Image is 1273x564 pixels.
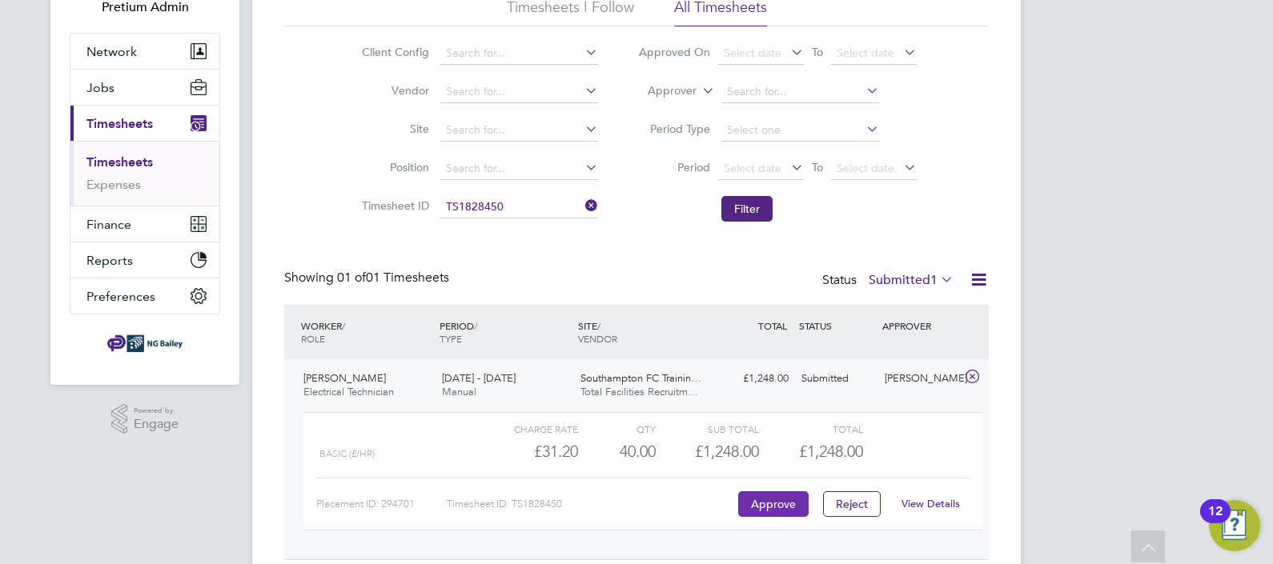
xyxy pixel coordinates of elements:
button: Reject [823,491,881,517]
span: Jobs [86,80,114,95]
div: Placement ID: 294701 [316,491,447,517]
button: Network [70,34,219,69]
label: Submitted [869,272,954,288]
button: Jobs [70,70,219,105]
div: £1,248.00 [712,366,795,392]
span: / [597,319,600,332]
label: Site [357,122,429,136]
button: Preferences [70,278,219,314]
div: 12 [1208,511,1223,532]
span: ROLE [301,332,325,345]
div: [PERSON_NAME] [878,366,962,392]
div: £1,248.00 [656,438,759,465]
div: Submitted [795,366,878,392]
span: Select date [837,46,894,60]
span: Reports [86,253,133,268]
div: Timesheets [70,141,219,206]
span: 01 Timesheets [337,270,449,286]
label: Period Type [638,122,710,136]
div: APPROVER [878,311,962,340]
input: Search for... [440,196,598,218]
label: Vendor [357,83,429,98]
span: / [342,319,345,332]
span: Basic (£/HR) [319,448,375,459]
div: Total [759,419,862,438]
img: ngbailey-logo-retina.png [107,330,183,356]
div: Status [822,270,957,292]
a: Powered byEngage [111,404,179,434]
div: Charge rate [475,419,578,438]
span: Select date [724,161,781,175]
span: Engage [134,418,179,431]
div: 40.00 [578,438,656,465]
div: Timesheet ID: TS1828450 [447,491,734,517]
div: WORKER [297,311,436,353]
input: Search for... [440,158,598,180]
label: Approved On [638,45,710,59]
a: Expenses [86,177,141,192]
div: Sub Total [656,419,759,438]
span: 1 [930,272,938,288]
span: Timesheets [86,116,153,131]
div: PERIOD [436,311,574,353]
button: Reports [70,242,219,278]
span: To [807,42,828,62]
label: Period [638,160,710,174]
div: STATUS [795,311,878,340]
span: / [474,319,477,332]
button: Finance [70,206,219,242]
span: Powered by [134,404,179,418]
span: Southampton FC Trainin… [580,371,701,385]
span: Select date [724,46,781,60]
button: Open Resource Center, 12 new notifications [1209,500,1260,551]
button: Approve [738,491,809,517]
span: Network [86,44,137,59]
span: TOTAL [758,319,787,332]
span: Electrical Technician [303,385,394,398]
span: Manual [442,385,476,398]
div: SITE [574,311,713,353]
button: Timesheets [70,106,219,141]
span: Select date [837,161,894,175]
span: [DATE] - [DATE] [442,371,516,385]
span: TYPE [440,332,462,345]
label: Approver [624,83,697,99]
button: Filter [721,196,773,222]
a: Go to home page [70,330,220,356]
div: QTY [578,419,656,438]
input: Search for... [721,81,879,103]
input: Search for... [440,42,598,65]
label: Client Config [357,45,429,59]
span: 01 of [337,270,366,286]
span: Finance [86,217,131,232]
input: Select one [721,119,879,142]
label: Timesheet ID [357,198,429,213]
span: Preferences [86,289,155,304]
div: £31.20 [475,438,578,465]
label: Position [357,160,429,174]
span: Total Facilities Recruitm… [580,385,698,398]
a: Timesheets [86,154,153,170]
span: [PERSON_NAME] [303,371,386,385]
span: To [807,157,828,178]
a: View Details [902,497,960,510]
input: Search for... [440,119,598,142]
div: Showing [284,270,452,286]
input: Search for... [440,81,598,103]
span: £1,248.00 [799,442,863,461]
span: VENDOR [578,332,617,345]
